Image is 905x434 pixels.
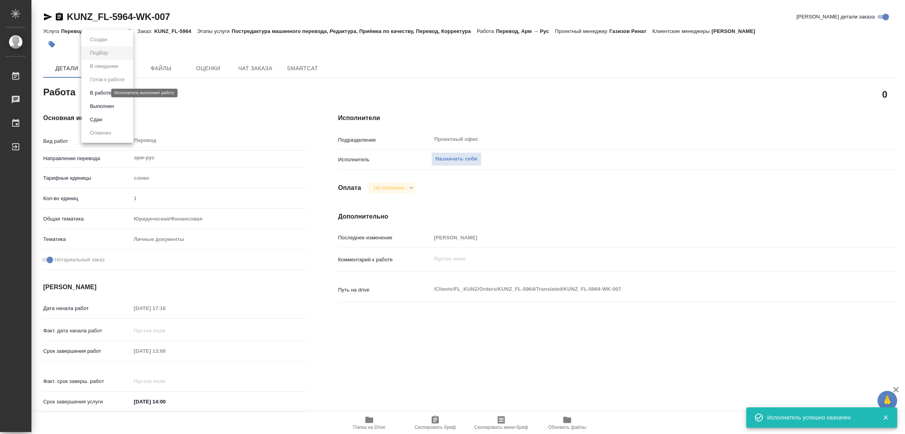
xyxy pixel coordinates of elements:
[767,414,871,421] div: Исполнитель успешно назначен
[88,102,116,111] button: Выполнен
[88,115,104,124] button: Сдан
[878,414,894,421] button: Закрыть
[88,35,110,44] button: Создан
[88,49,110,57] button: Подбор
[88,75,127,84] button: Готов к работе
[88,129,114,137] button: Отменен
[88,62,121,71] button: В ожидании
[88,89,114,97] button: В работе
